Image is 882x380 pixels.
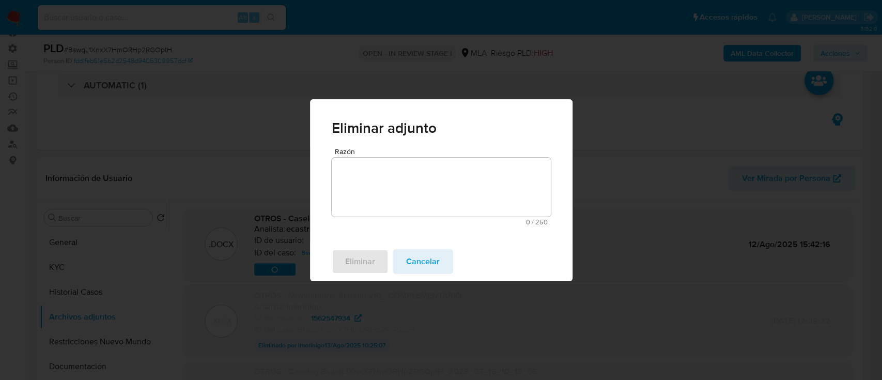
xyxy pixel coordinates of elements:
textarea: Razón [332,158,551,217]
span: Máximo 250 caracteres [335,219,548,225]
span: Cancelar [406,250,440,273]
div: Eliminar adjunto [310,99,572,281]
span: Eliminar adjunto [332,121,551,135]
button: cancel.action [393,249,453,274]
span: Razón [335,148,554,156]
